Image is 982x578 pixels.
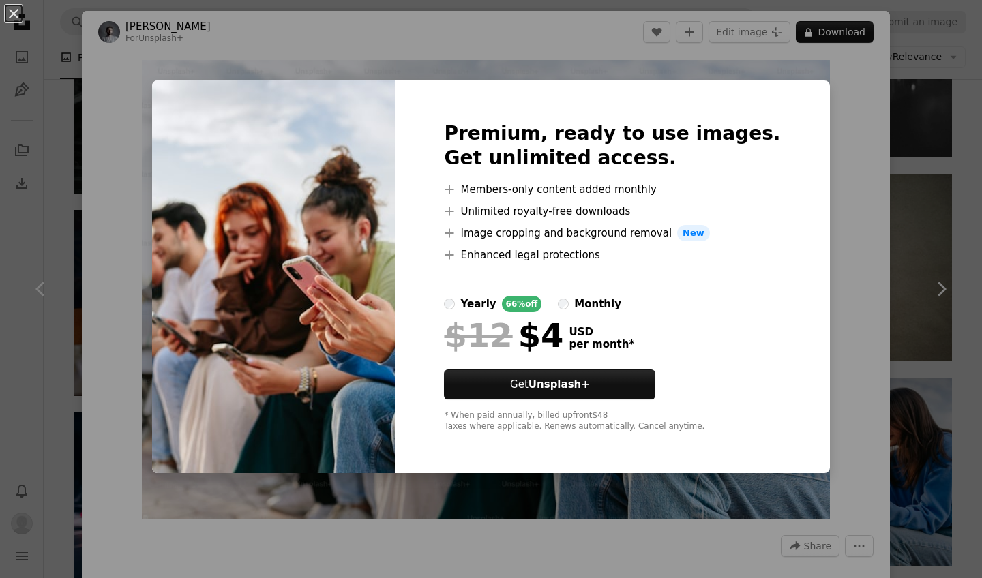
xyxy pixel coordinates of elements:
li: Unlimited royalty-free downloads [444,203,780,219]
span: New [677,225,710,241]
img: premium_photo-1728244328482-07774a89caac [152,80,395,473]
span: USD [569,326,634,338]
strong: Unsplash+ [529,378,590,391]
a: GetUnsplash+ [444,369,655,399]
span: per month * [569,338,634,350]
div: * When paid annually, billed upfront $48 Taxes where applicable. Renews automatically. Cancel any... [444,410,780,432]
h2: Premium, ready to use images. Get unlimited access. [444,121,780,170]
div: 66% off [502,296,542,312]
input: monthly [558,299,569,309]
input: yearly66%off [444,299,455,309]
div: monthly [574,296,621,312]
div: yearly [460,296,496,312]
div: $4 [444,318,563,353]
li: Enhanced legal protections [444,247,780,263]
li: Image cropping and background removal [444,225,780,241]
span: $12 [444,318,512,353]
li: Members-only content added monthly [444,181,780,198]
